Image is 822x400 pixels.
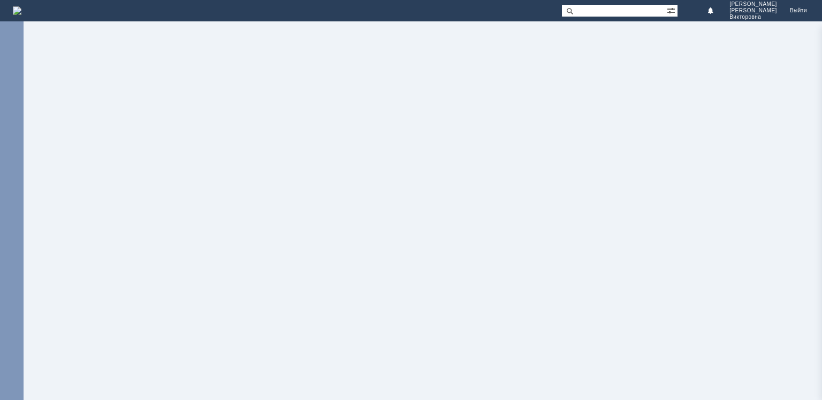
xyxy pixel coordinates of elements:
[667,5,678,15] span: Расширенный поиск
[729,1,777,7] span: [PERSON_NAME]
[13,6,21,15] img: logo
[729,7,777,14] span: [PERSON_NAME]
[729,14,777,20] span: Викторовна
[13,6,21,15] a: Перейти на домашнюю страницу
